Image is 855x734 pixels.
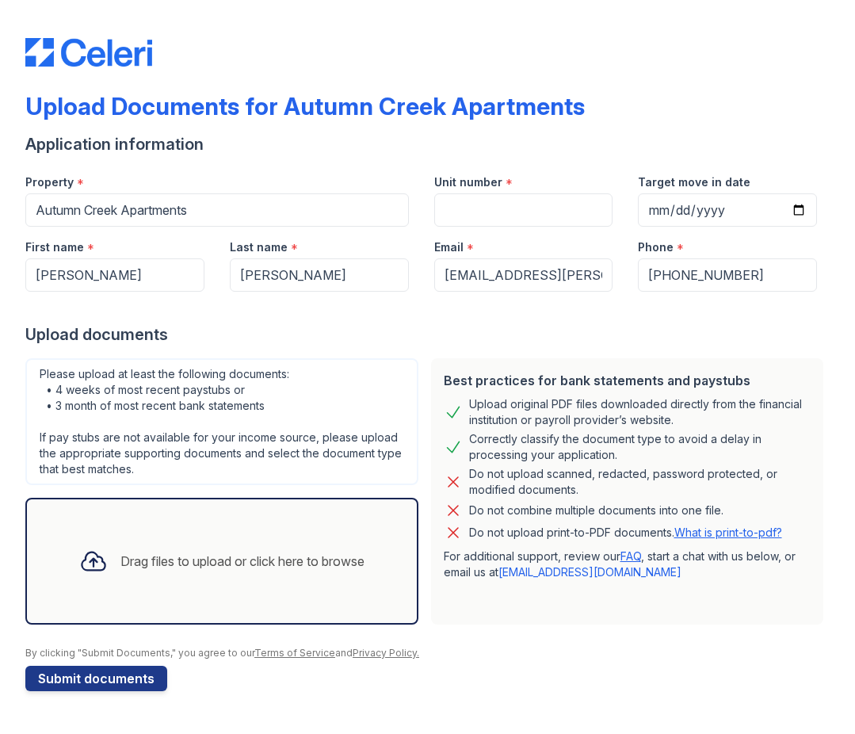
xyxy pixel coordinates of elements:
[353,647,419,659] a: Privacy Policy.
[25,38,152,67] img: CE_Logo_Blue-a8612792a0a2168367f1c8372b55b34899dd931a85d93a1a3d3e32e68fde9ad4.png
[674,526,782,539] a: What is print-to-pdf?
[120,552,365,571] div: Drag files to upload or click here to browse
[498,565,681,579] a: [EMAIL_ADDRESS][DOMAIN_NAME]
[25,174,74,190] label: Property
[469,501,723,520] div: Do not combine multiple documents into one file.
[25,239,84,255] label: First name
[25,358,418,485] div: Please upload at least the following documents: • 4 weeks of most recent paystubs or • 3 month of...
[469,525,782,541] p: Do not upload print-to-PDF documents.
[25,92,585,120] div: Upload Documents for Autumn Creek Apartments
[25,666,167,691] button: Submit documents
[469,396,811,428] div: Upload original PDF files downloaded directly from the financial institution or payroll provider’...
[620,549,641,563] a: FAQ
[254,647,335,659] a: Terms of Service
[638,239,674,255] label: Phone
[444,549,811,580] p: For additional support, review our , start a chat with us below, or email us at
[230,239,288,255] label: Last name
[434,174,502,190] label: Unit number
[638,174,750,190] label: Target move in date
[469,431,811,463] div: Correctly classify the document type to avoid a delay in processing your application.
[25,133,830,155] div: Application information
[25,647,830,659] div: By clicking "Submit Documents," you agree to our and
[434,239,464,255] label: Email
[25,323,830,346] div: Upload documents
[469,466,811,498] div: Do not upload scanned, redacted, password protected, or modified documents.
[444,371,811,390] div: Best practices for bank statements and paystubs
